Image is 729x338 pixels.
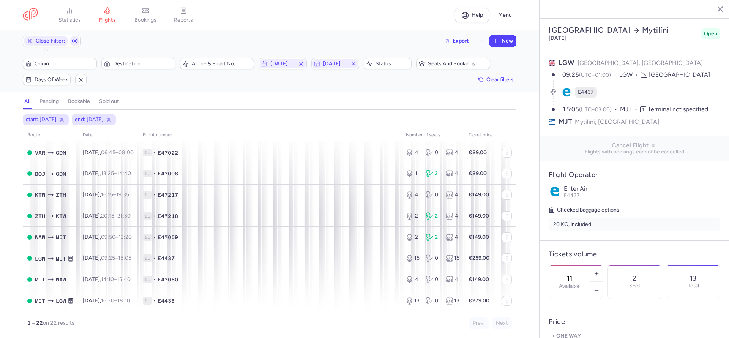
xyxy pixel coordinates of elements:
[564,185,720,192] p: Enter Air
[426,276,439,283] div: 0
[113,61,173,67] span: Destination
[406,212,420,220] div: 2
[101,297,114,304] time: 16:30
[192,61,251,67] span: Airline & Flight No.
[406,234,420,241] div: 2
[469,255,489,261] strong: €259.00
[153,276,156,283] span: •
[26,116,57,123] span: start: [DATE]
[688,283,699,289] p: Total
[469,297,489,304] strong: €279.00
[426,234,439,241] div: 2
[690,275,696,282] p: 13
[101,149,115,156] time: 06:45
[118,255,131,261] time: 15:05
[469,170,487,177] strong: €89.00
[23,74,71,85] button: Days of week
[426,191,439,199] div: 0
[101,149,134,156] span: –
[426,212,439,220] div: 2
[561,87,572,98] figure: E4 airline logo
[35,170,45,178] span: Bourgas, Burgas, Bulgaria
[126,7,164,24] a: bookings
[153,234,156,241] span: •
[101,255,115,261] time: 09:25
[323,61,347,67] span: [DATE]
[472,12,483,18] span: Help
[83,255,131,261] span: [DATE],
[158,149,178,156] span: E47022
[446,212,459,220] div: 4
[549,205,720,215] h5: Checked baggage options
[575,117,659,126] span: Mytilíni, [GEOGRAPHIC_DATA]
[117,170,131,177] time: 14:40
[549,185,561,197] img: Enter Air logo
[35,233,45,242] span: Frederic Chopin, Warsaw, Poland
[153,191,156,199] span: •
[158,212,178,220] span: E47218
[143,149,152,156] span: 1L
[446,170,459,177] div: 4
[446,191,459,199] div: 4
[101,255,131,261] span: –
[56,297,66,305] span: Gatwick, London, United Kingdom
[43,320,74,326] span: on 22 results
[440,35,474,47] button: Export
[489,35,516,47] button: New
[153,212,156,220] span: •
[578,88,594,96] span: E4437
[259,58,306,69] button: [DATE]
[406,276,420,283] div: 4
[35,61,94,67] span: Origin
[406,170,420,177] div: 1
[143,234,152,241] span: 1L
[579,106,612,113] span: (UTC+03:00)
[35,275,45,284] span: Mytilene International Airport, Mytilíni, Greece
[641,72,647,78] span: TS
[158,276,178,283] span: E47060
[101,58,175,69] button: Destination
[68,98,90,105] h4: bookable
[469,213,489,219] strong: €149.00
[58,17,81,24] span: statistics
[158,170,178,177] span: E47008
[153,254,156,262] span: •
[101,276,114,283] time: 14:10
[406,191,420,199] div: 4
[88,7,126,24] a: flights
[56,191,66,199] span: Zakinthos International Airport, Zákynthos, Greece
[101,170,114,177] time: 13:25
[83,170,131,177] span: [DATE],
[562,71,579,78] time: 09:25
[101,234,132,240] span: –
[118,149,134,156] time: 08:00
[562,106,579,113] time: 15:05
[426,254,439,262] div: 0
[406,149,420,156] div: 4
[153,170,156,177] span: •
[453,38,469,44] span: Export
[633,275,636,282] p: 2
[101,297,130,304] span: –
[549,25,698,35] h2: [GEOGRAPHIC_DATA] Mytilíni
[564,192,580,199] span: E4437
[35,148,45,157] span: Varna, Varna, Bulgaria
[476,74,516,85] button: Clear filters
[101,170,131,177] span: –
[311,58,359,69] button: [DATE]
[648,106,708,113] span: Terminal not specified
[56,148,66,157] span: Lech Walesa, Gdańsk, Poland
[486,77,514,82] span: Clear filters
[83,276,131,283] span: [DATE],
[101,191,129,198] span: –
[39,98,59,105] h4: pending
[35,191,45,199] span: Pyrzowice, Katowice, Poland
[376,61,409,67] span: Status
[364,58,412,69] button: Status
[56,275,66,284] span: Frederic Chopin, Warsaw, Poland
[620,105,640,114] span: MJT
[118,234,132,240] time: 13:20
[502,38,513,44] span: New
[117,297,130,304] time: 18:10
[469,317,489,329] button: Prev.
